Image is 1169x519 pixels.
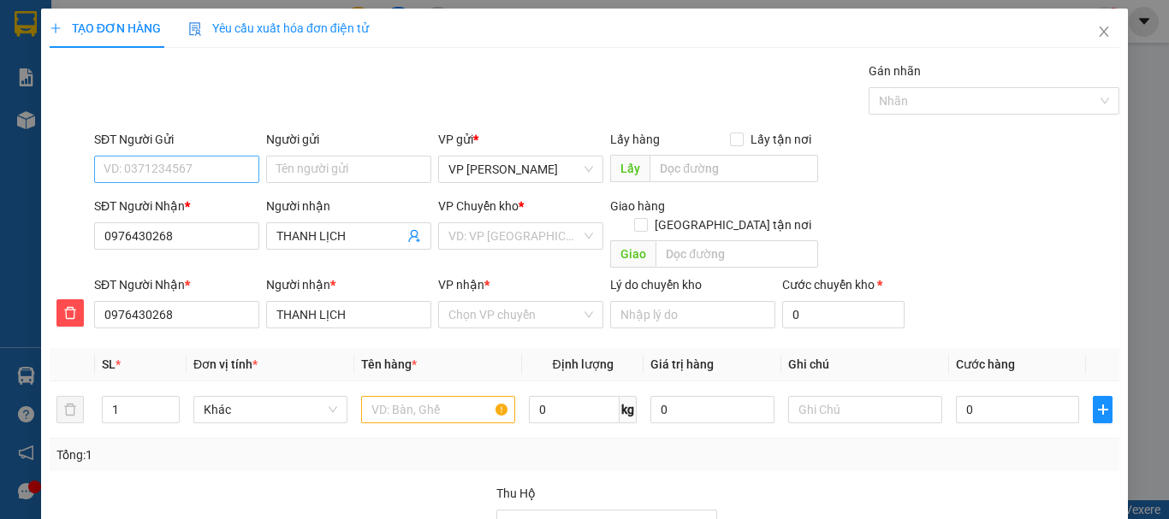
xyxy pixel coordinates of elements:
span: VP nhận [438,278,484,292]
div: SĐT Người Gửi [94,130,259,149]
span: Thu Hộ [496,487,536,500]
input: Tên người nhận [266,301,431,328]
span: Đơn vị tính [193,357,258,371]
div: SĐT Người Nhận [94,197,259,215]
span: kg [620,396,637,423]
span: delete [57,306,83,320]
span: plus [50,22,62,34]
span: SL [102,357,116,371]
input: Dọc đường [656,240,818,268]
span: Giao hàng [610,199,665,213]
button: Close [1080,9,1128,56]
div: VP gửi [438,130,603,149]
input: Lý do chuyển kho [610,301,775,328]
div: SĐT Người Nhận [94,275,259,294]
span: user-add [407,229,421,243]
span: Cước hàng [956,357,1015,371]
span: Lấy tận nơi [744,130,818,149]
button: delete [56,299,84,327]
input: Dọc đường [650,155,818,182]
button: plus [1093,396,1113,423]
label: Gán nhãn [869,64,921,78]
div: Người nhận [266,275,431,294]
span: Lấy hàng [610,133,660,146]
input: Ghi Chú [788,396,942,423]
span: plus [1094,403,1112,416]
span: close [1097,25,1111,38]
div: Tổng: 1 [56,445,453,464]
th: Ghi chú [781,348,949,381]
input: SĐT người nhận [94,301,259,328]
span: VP Thành Thái [448,156,593,182]
span: Giá trị hàng [650,357,714,371]
span: Yêu cầu xuất hóa đơn điện tử [188,21,369,35]
span: Tên hàng [361,357,417,371]
img: icon [188,22,202,36]
span: Định lượng [552,357,613,371]
label: Lý do chuyển kho [610,278,702,292]
span: Giao [610,240,656,268]
span: TẠO ĐƠN HÀNG [50,21,161,35]
button: delete [56,396,84,423]
span: [GEOGRAPHIC_DATA] tận nơi [648,215,818,234]
input: 0 [650,396,774,423]
span: VP Chuyển kho [438,199,519,213]
span: Khác [204,397,337,422]
div: Cước chuyển kho [782,275,905,294]
span: Lấy [610,155,650,182]
div: Người nhận [266,197,431,215]
input: VD: Bàn, Ghế [361,396,515,423]
div: Người gửi [266,130,431,149]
